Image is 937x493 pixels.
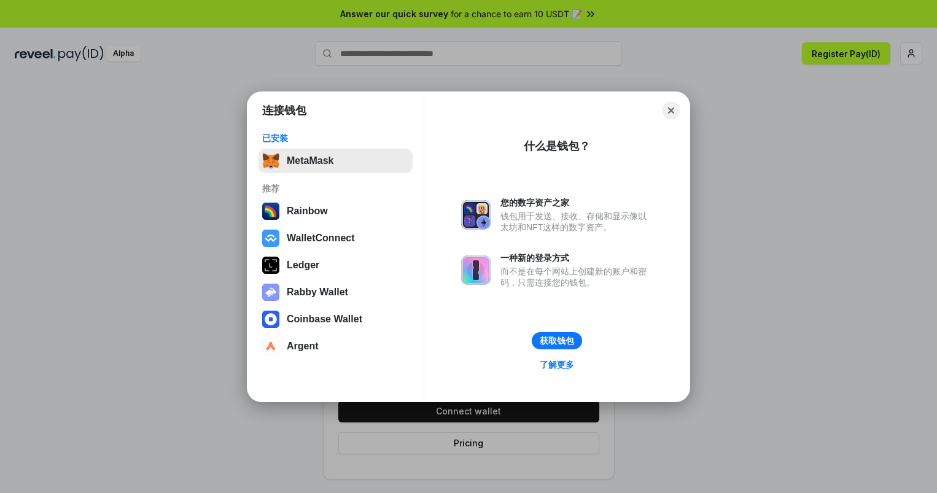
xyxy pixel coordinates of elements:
h1: 连接钱包 [262,103,306,118]
button: Ledger [259,253,413,278]
button: Argent [259,334,413,359]
img: svg+xml,%3Csvg%20xmlns%3D%22http%3A%2F%2Fwww.w3.org%2F2000%2Fsvg%22%20fill%3D%22none%22%20viewBox... [262,284,279,301]
div: WalletConnect [287,233,355,244]
div: 已安装 [262,133,409,144]
img: svg+xml,%3Csvg%20xmlns%3D%22http%3A%2F%2Fwww.w3.org%2F2000%2Fsvg%22%20fill%3D%22none%22%20viewBox... [461,255,491,285]
button: Rabby Wallet [259,280,413,305]
div: Ledger [287,260,319,271]
div: 推荐 [262,183,409,194]
button: Close [663,102,680,119]
div: Rainbow [287,206,328,217]
div: Coinbase Wallet [287,314,362,325]
img: svg+xml,%3Csvg%20width%3D%2228%22%20height%3D%2228%22%20viewBox%3D%220%200%2028%2028%22%20fill%3D... [262,338,279,355]
button: Coinbase Wallet [259,307,413,332]
div: Rabby Wallet [287,287,348,298]
button: WalletConnect [259,226,413,250]
button: 获取钱包 [532,332,582,349]
div: 获取钱包 [540,335,574,346]
button: MetaMask [259,149,413,173]
img: svg+xml,%3Csvg%20width%3D%2228%22%20height%3D%2228%22%20viewBox%3D%220%200%2028%2028%22%20fill%3D... [262,311,279,328]
div: 了解更多 [540,359,574,370]
button: Rainbow [259,199,413,223]
a: 了解更多 [532,357,581,373]
div: 而不是在每个网站上创建新的账户和密码，只需连接您的钱包。 [500,266,653,288]
div: Argent [287,341,319,352]
img: svg+xml,%3Csvg%20width%3D%22120%22%20height%3D%22120%22%20viewBox%3D%220%200%20120%20120%22%20fil... [262,203,279,220]
img: svg+xml,%3Csvg%20xmlns%3D%22http%3A%2F%2Fwww.w3.org%2F2000%2Fsvg%22%20width%3D%2228%22%20height%3... [262,257,279,274]
div: 钱包用于发送、接收、存储和显示像以太坊和NFT这样的数字资产。 [500,211,653,233]
div: 一种新的登录方式 [500,252,653,263]
img: svg+xml,%3Csvg%20xmlns%3D%22http%3A%2F%2Fwww.w3.org%2F2000%2Fsvg%22%20fill%3D%22none%22%20viewBox... [461,200,491,230]
img: svg+xml,%3Csvg%20width%3D%2228%22%20height%3D%2228%22%20viewBox%3D%220%200%2028%2028%22%20fill%3D... [262,230,279,247]
div: MetaMask [287,155,333,166]
div: 您的数字资产之家 [500,197,653,208]
img: svg+xml,%3Csvg%20fill%3D%22none%22%20height%3D%2233%22%20viewBox%3D%220%200%2035%2033%22%20width%... [262,152,279,169]
div: 什么是钱包？ [524,139,590,153]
